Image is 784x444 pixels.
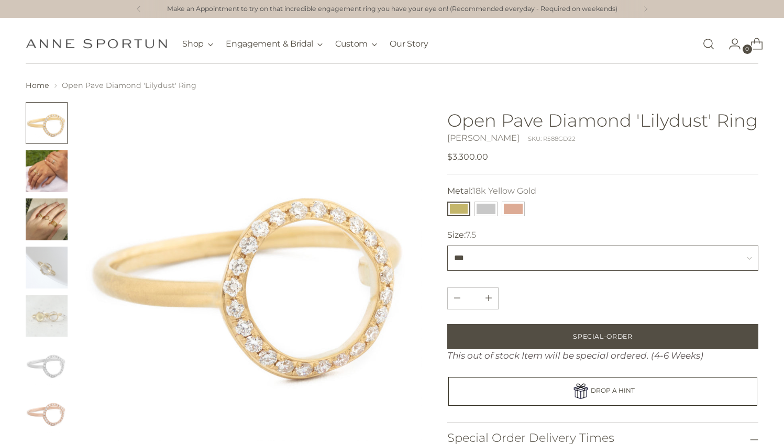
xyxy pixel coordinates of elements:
[447,133,520,143] a: [PERSON_NAME]
[26,391,68,433] button: Change image to image 7
[447,110,758,130] h1: Open Pave Diamond 'Lilydust' Ring
[26,81,49,90] a: Home
[460,288,485,309] input: Product quantity
[474,202,498,216] button: 14k White Gold
[335,32,377,56] button: Custom
[26,247,68,288] img: Open Pave Diamond 'Lilydust' Ring - Anne Sportun Fine Jewellery
[698,34,719,54] a: Open search modal
[448,288,467,309] button: Add product quantity
[26,295,68,337] img: Open Pave Diamond 'Lilydust' Ring - Anne Sportun Fine Jewellery
[182,32,213,56] button: Shop
[742,34,763,54] a: Open cart modal
[447,185,536,197] label: Metal:
[26,295,68,337] button: Change image to image 5
[390,32,428,56] a: Our Story
[26,80,758,91] nav: breadcrumbs
[502,202,525,216] button: 14k Rose Gold
[62,81,196,90] span: Open Pave Diamond 'Lilydust' Ring
[743,45,752,54] span: 0
[226,32,323,56] button: Engagement & Bridal
[448,377,757,405] a: DROP A HINT
[447,324,758,349] button: Add to Bag
[447,229,476,241] label: Size:
[720,34,741,54] a: Go to the account page
[26,247,68,288] button: Change image to image 4
[447,151,488,163] span: $3,300.00
[26,198,68,240] button: Change image to image 3
[447,349,758,363] div: This out of stock Item will be special ordered. (4-6 Weeks)
[82,102,421,441] img: Open Pave Diamond 'Lilydust' Ring - Anne Sportun Fine Jewellery
[479,288,498,309] button: Subtract product quantity
[447,202,470,216] button: 18k Yellow Gold
[528,135,576,143] div: SKU: R588GD22
[26,150,68,192] button: Change image to image 2
[466,230,476,240] span: 7.5
[167,4,617,14] a: Make an Appointment to try on that incredible engagement ring you have your eye on! (Recommended ...
[26,102,68,144] button: Change image to image 1
[591,387,635,395] span: DROP A HINT
[26,39,167,49] a: Anne Sportun Fine Jewellery
[573,332,632,341] span: Special-Order
[26,343,68,385] button: Change image to image 6
[472,186,536,196] span: 18k Yellow Gold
